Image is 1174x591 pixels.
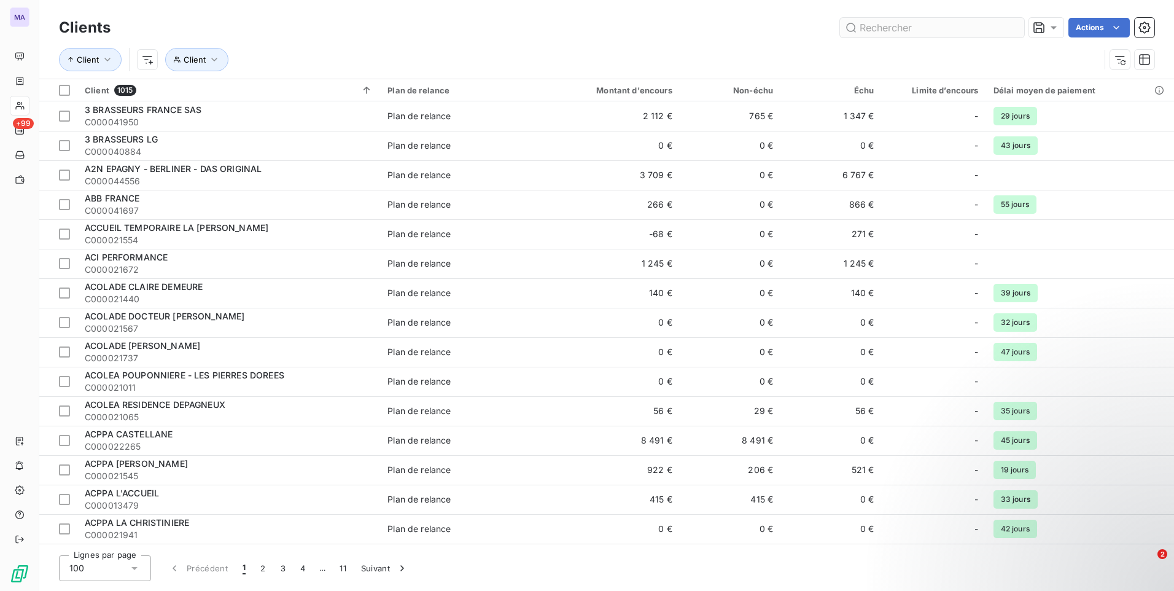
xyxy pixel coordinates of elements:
[680,455,780,485] td: 206 €
[680,514,780,544] td: 0 €
[13,118,34,129] span: +99
[85,323,373,335] span: C000021567
[544,485,679,514] td: 415 €
[243,562,246,574] span: 1
[59,17,111,39] h3: Clients
[85,340,200,351] span: ACOLADE [PERSON_NAME]
[544,455,679,485] td: 922 €
[993,313,1037,332] span: 32 jours
[387,346,451,358] div: Plan de relance
[780,101,881,131] td: 1 347 €
[551,85,672,95] div: Montant d'encours
[680,131,780,160] td: 0 €
[780,485,881,514] td: 0 €
[780,455,881,485] td: 521 €
[85,146,373,158] span: C000040884
[85,222,268,233] span: ACCUEIL TEMPORAIRE LA [PERSON_NAME]
[544,396,679,426] td: 56 €
[974,228,978,240] span: -
[780,367,881,396] td: 0 €
[184,55,206,65] span: Client
[85,104,201,115] span: 3 BRASSEURS FRANCE SAS
[114,85,136,96] span: 1015
[387,287,451,299] div: Plan de relance
[313,558,332,578] span: …
[544,367,679,396] td: 0 €
[85,252,168,262] span: ACI PERFORMANCE
[332,555,354,581] button: 11
[780,308,881,337] td: 0 €
[993,431,1037,450] span: 45 jours
[387,434,451,447] div: Plan de relance
[85,175,373,187] span: C000044556
[993,402,1037,420] span: 35 jours
[780,249,881,278] td: 1 245 €
[387,523,451,535] div: Plan de relance
[85,470,373,482] span: C000021545
[85,529,373,541] span: C000021941
[544,426,679,455] td: 8 491 €
[1068,18,1130,37] button: Actions
[687,85,773,95] div: Non-échu
[10,564,29,584] img: Logo LeanPay
[59,48,122,71] button: Client
[974,316,978,329] span: -
[788,85,874,95] div: Échu
[680,396,780,426] td: 29 €
[993,107,1037,125] span: 29 jours
[993,461,1036,479] span: 19 jours
[85,281,203,292] span: ACOLADE CLAIRE DEMEURE
[85,116,373,128] span: C000041950
[544,249,679,278] td: 1 245 €
[85,458,188,469] span: ACPPA [PERSON_NAME]
[974,434,978,447] span: -
[387,405,451,417] div: Plan de relance
[387,139,451,152] div: Plan de relance
[974,346,978,358] span: -
[293,555,313,581] button: 4
[780,544,881,573] td: 7 601 €
[993,195,1036,214] span: 55 jours
[680,278,780,308] td: 0 €
[387,464,451,476] div: Plan de relance
[544,101,679,131] td: 2 112 €
[387,85,537,95] div: Plan de relance
[974,464,978,476] span: -
[974,198,978,211] span: -
[780,278,881,308] td: 140 €
[780,337,881,367] td: 0 €
[85,382,373,394] span: C000021011
[974,139,978,152] span: -
[85,193,140,203] span: ABB FRANCE
[235,555,253,581] button: 1
[780,426,881,455] td: 0 €
[680,190,780,219] td: 0 €
[840,18,1024,37] input: Rechercher
[387,257,451,270] div: Plan de relance
[85,499,373,512] span: C000013479
[974,110,978,122] span: -
[273,555,293,581] button: 3
[85,411,373,423] span: C000021065
[85,440,373,453] span: C000022265
[974,287,978,299] span: -
[544,160,679,190] td: 3 709 €
[387,110,451,122] div: Plan de relance
[974,405,978,417] span: -
[85,264,373,276] span: C000021672
[85,85,109,95] span: Client
[680,367,780,396] td: 0 €
[780,396,881,426] td: 56 €
[974,257,978,270] span: -
[974,375,978,388] span: -
[680,485,780,514] td: 415 €
[544,514,679,544] td: 0 €
[387,316,451,329] div: Plan de relance
[680,219,780,249] td: 0 €
[680,426,780,455] td: 8 491 €
[993,284,1038,302] span: 39 jours
[974,169,978,181] span: -
[161,555,235,581] button: Précédent
[77,55,99,65] span: Client
[780,514,881,544] td: 0 €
